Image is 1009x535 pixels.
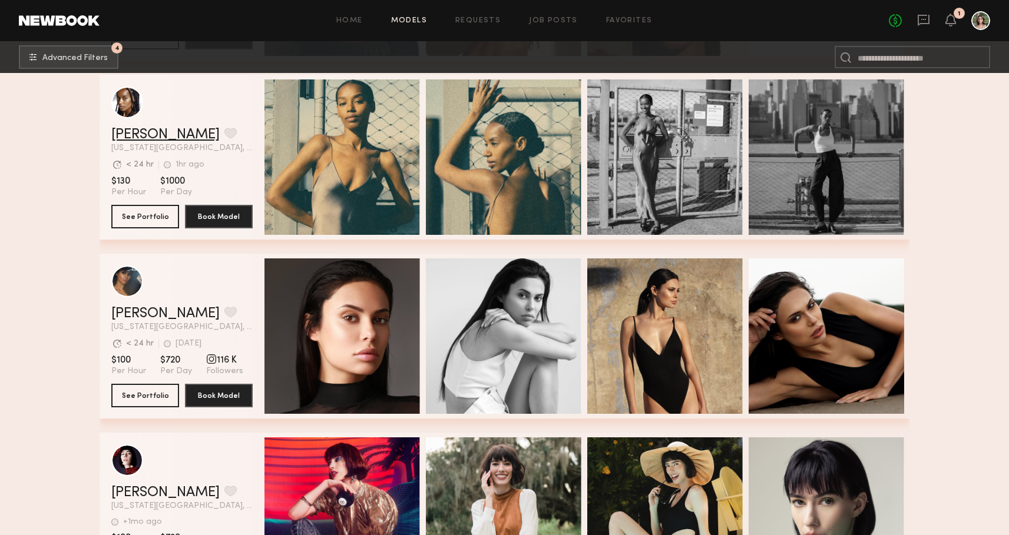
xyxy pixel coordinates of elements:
span: Per Hour [111,187,146,198]
a: Favorites [606,17,653,25]
span: Per Day [160,366,192,377]
span: Advanced Filters [42,54,108,62]
div: < 24 hr [126,340,154,348]
span: [US_STATE][GEOGRAPHIC_DATA], [GEOGRAPHIC_DATA] [111,144,253,152]
span: Per Hour [111,366,146,377]
span: Followers [206,366,243,377]
div: +1mo ago [123,518,162,526]
button: 4Advanced Filters [19,45,118,69]
span: [US_STATE][GEOGRAPHIC_DATA], [GEOGRAPHIC_DATA] [111,323,253,331]
button: See Portfolio [111,205,179,228]
div: 1hr ago [176,161,204,169]
span: Per Day [160,187,192,198]
span: [US_STATE][GEOGRAPHIC_DATA], [GEOGRAPHIC_DATA] [111,502,253,510]
button: Book Model [185,384,253,407]
a: [PERSON_NAME] [111,486,220,500]
button: See Portfolio [111,384,179,407]
span: $100 [111,354,146,366]
span: $1000 [160,175,192,187]
span: $720 [160,354,192,366]
div: 1 [958,11,961,17]
span: 4 [115,45,120,51]
a: Home [336,17,363,25]
button: Book Model [185,205,253,228]
a: [PERSON_NAME] [111,307,220,321]
a: Requests [455,17,501,25]
a: Models [391,17,427,25]
a: [PERSON_NAME] [111,128,220,142]
span: 116 K [206,354,243,366]
div: [DATE] [176,340,201,348]
div: < 24 hr [126,161,154,169]
a: Job Posts [529,17,578,25]
span: $130 [111,175,146,187]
